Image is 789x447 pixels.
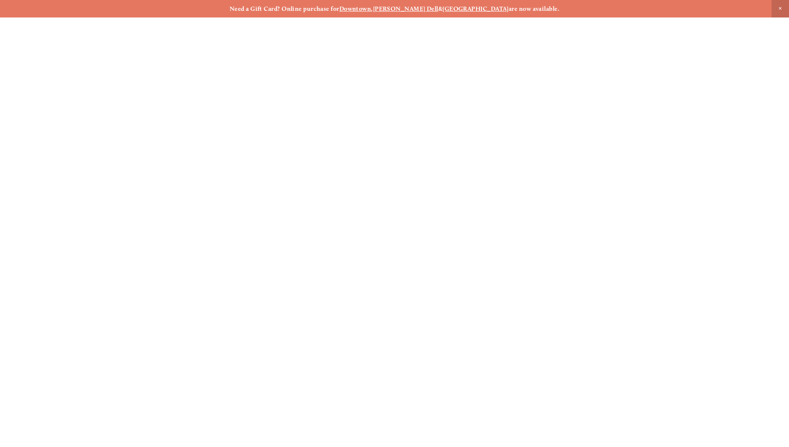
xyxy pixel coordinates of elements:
[230,5,339,12] strong: Need a Gift Card? Online purchase for
[443,5,509,12] a: [GEOGRAPHIC_DATA]
[339,5,371,12] a: Downtown
[373,5,438,12] a: [PERSON_NAME] Dell
[438,5,443,12] strong: &
[509,5,559,12] strong: are now available.
[371,5,373,12] strong: ,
